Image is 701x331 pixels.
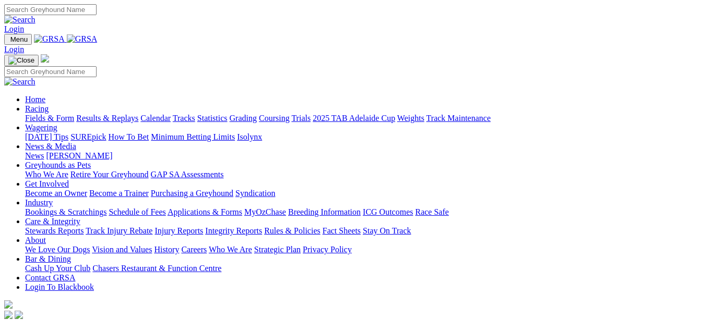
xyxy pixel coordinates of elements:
[109,207,165,216] a: Schedule of Fees
[70,132,106,141] a: SUREpick
[25,264,697,273] div: Bar & Dining
[235,189,275,198] a: Syndication
[197,114,228,122] a: Statistics
[4,66,97,77] input: Search
[244,207,286,216] a: MyOzChase
[25,226,697,236] div: Care & Integrity
[313,114,395,122] a: 2025 TAB Adelaide Cup
[76,114,138,122] a: Results & Replays
[25,217,80,226] a: Care & Integrity
[25,189,87,198] a: Become an Owner
[109,132,149,141] a: How To Bet
[323,226,361,235] a: Fact Sheets
[25,151,697,161] div: News & Media
[25,151,44,160] a: News
[181,245,207,254] a: Careers
[15,311,23,319] img: twitter.svg
[4,24,24,33] a: Login
[92,245,152,254] a: Vision and Values
[363,207,413,216] a: ICG Outcomes
[10,35,28,43] span: Menu
[4,15,35,24] img: Search
[25,123,57,132] a: Wagering
[363,226,411,235] a: Stay On Track
[25,254,71,263] a: Bar & Dining
[92,264,221,273] a: Chasers Restaurant & Function Centre
[209,245,252,254] a: Who We Are
[4,55,39,66] button: Toggle navigation
[168,207,242,216] a: Applications & Forms
[25,236,46,244] a: About
[288,207,361,216] a: Breeding Information
[4,4,97,15] input: Search
[25,264,90,273] a: Cash Up Your Club
[151,189,233,198] a: Purchasing a Greyhound
[237,132,262,141] a: Isolynx
[25,283,94,291] a: Login To Blackbook
[25,207,697,217] div: Industry
[4,77,35,87] img: Search
[25,245,697,254] div: About
[254,245,301,254] a: Strategic Plan
[140,114,171,122] a: Calendar
[259,114,290,122] a: Coursing
[4,34,32,45] button: Toggle navigation
[25,207,106,216] a: Bookings & Scratchings
[25,114,74,122] a: Fields & Form
[173,114,195,122] a: Tracks
[230,114,257,122] a: Grading
[25,226,84,235] a: Stewards Reports
[415,207,448,216] a: Race Safe
[25,198,53,207] a: Industry
[4,300,13,309] img: logo-grsa-white.png
[303,245,352,254] a: Privacy Policy
[25,273,75,282] a: Contact GRSA
[67,34,98,44] img: GRSA
[151,170,224,179] a: GAP SA Assessments
[25,189,697,198] div: Get Involved
[25,104,49,113] a: Racing
[25,114,697,123] div: Racing
[154,245,179,254] a: History
[25,245,90,254] a: We Love Our Dogs
[25,170,68,179] a: Who We Are
[8,56,34,65] img: Close
[397,114,424,122] a: Weights
[25,161,91,169] a: Greyhounds as Pets
[25,132,68,141] a: [DATE] Tips
[86,226,152,235] a: Track Injury Rebate
[46,151,112,160] a: [PERSON_NAME]
[4,311,13,319] img: facebook.svg
[291,114,311,122] a: Trials
[264,226,320,235] a: Rules & Policies
[34,34,65,44] img: GRSA
[155,226,203,235] a: Injury Reports
[70,170,149,179] a: Retire Your Greyhound
[25,179,69,188] a: Get Involved
[426,114,491,122] a: Track Maintenance
[4,45,24,54] a: Login
[25,142,76,151] a: News & Media
[89,189,149,198] a: Become a Trainer
[25,170,697,179] div: Greyhounds as Pets
[151,132,235,141] a: Minimum Betting Limits
[25,132,697,142] div: Wagering
[41,54,49,63] img: logo-grsa-white.png
[205,226,262,235] a: Integrity Reports
[25,95,45,104] a: Home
